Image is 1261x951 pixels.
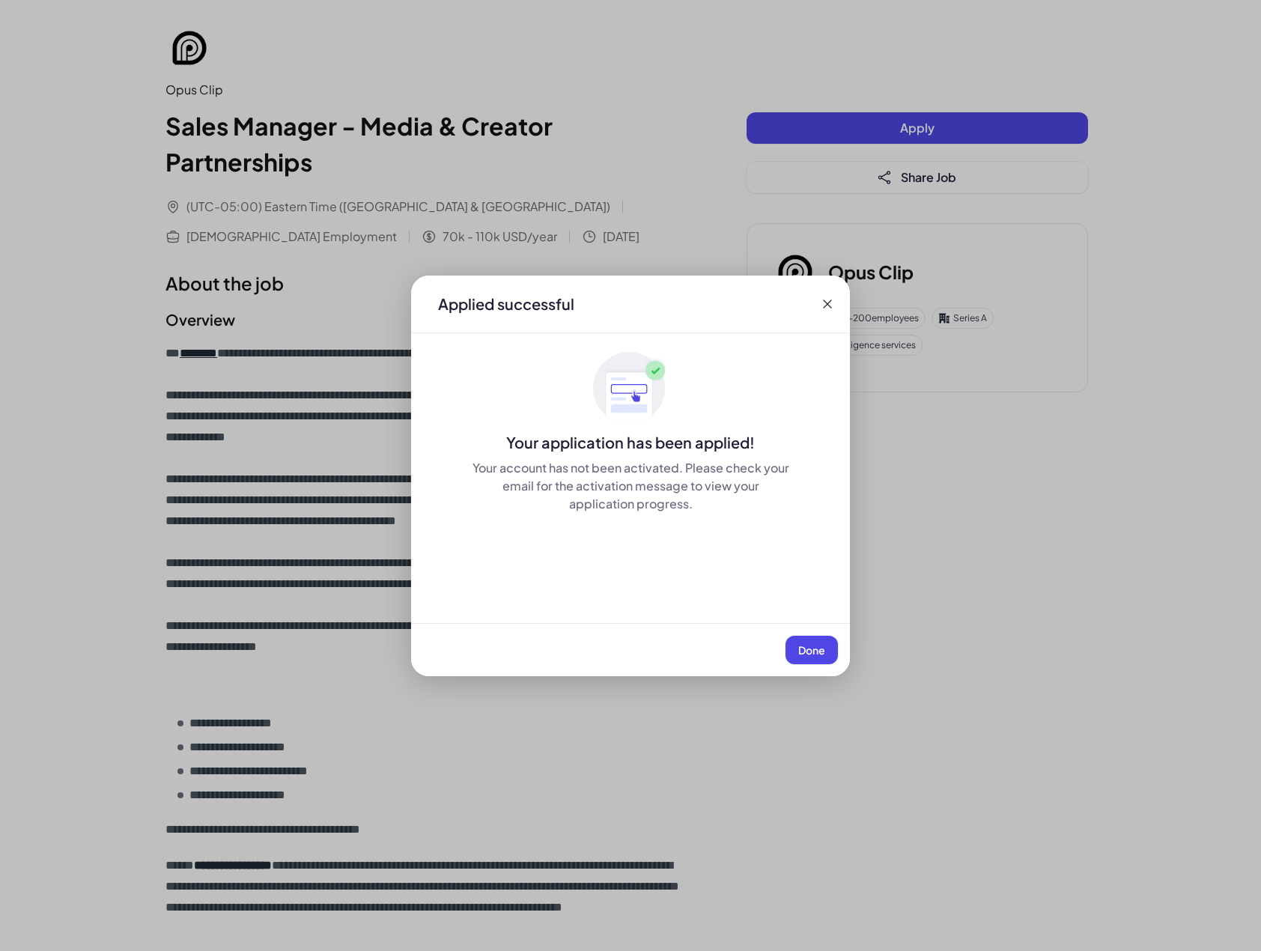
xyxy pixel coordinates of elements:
[471,459,790,513] div: Your account has not been activated. Please check your email for the activation message to view y...
[438,294,574,315] div: Applied successful
[786,636,838,664] button: Done
[798,643,825,657] span: Done
[593,351,668,426] img: ApplyedMaskGroup3.svg
[411,432,850,453] div: Your application has been applied!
